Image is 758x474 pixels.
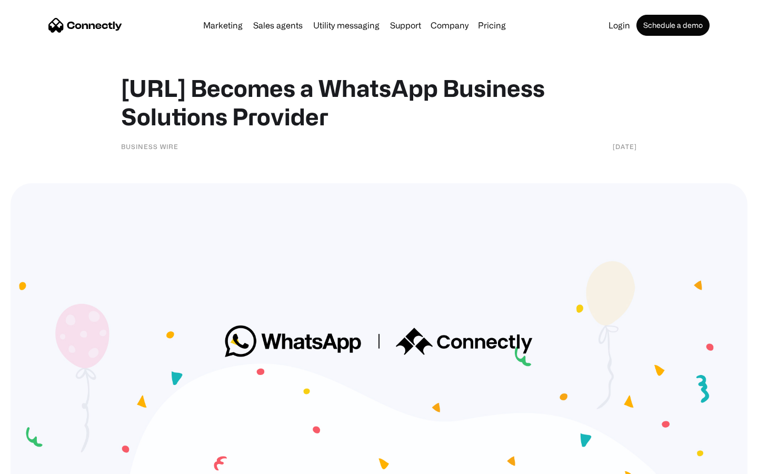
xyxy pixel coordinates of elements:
a: home [48,17,122,33]
div: Company [427,18,472,33]
div: Company [431,18,468,33]
a: Support [386,21,425,29]
a: Schedule a demo [636,15,710,36]
div: [DATE] [613,141,637,152]
a: Utility messaging [309,21,384,29]
a: Marketing [199,21,247,29]
div: Business Wire [121,141,178,152]
aside: Language selected: English [11,456,63,470]
ul: Language list [21,456,63,470]
h1: [URL] Becomes a WhatsApp Business Solutions Provider [121,74,637,131]
a: Sales agents [249,21,307,29]
a: Pricing [474,21,510,29]
a: Login [604,21,634,29]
